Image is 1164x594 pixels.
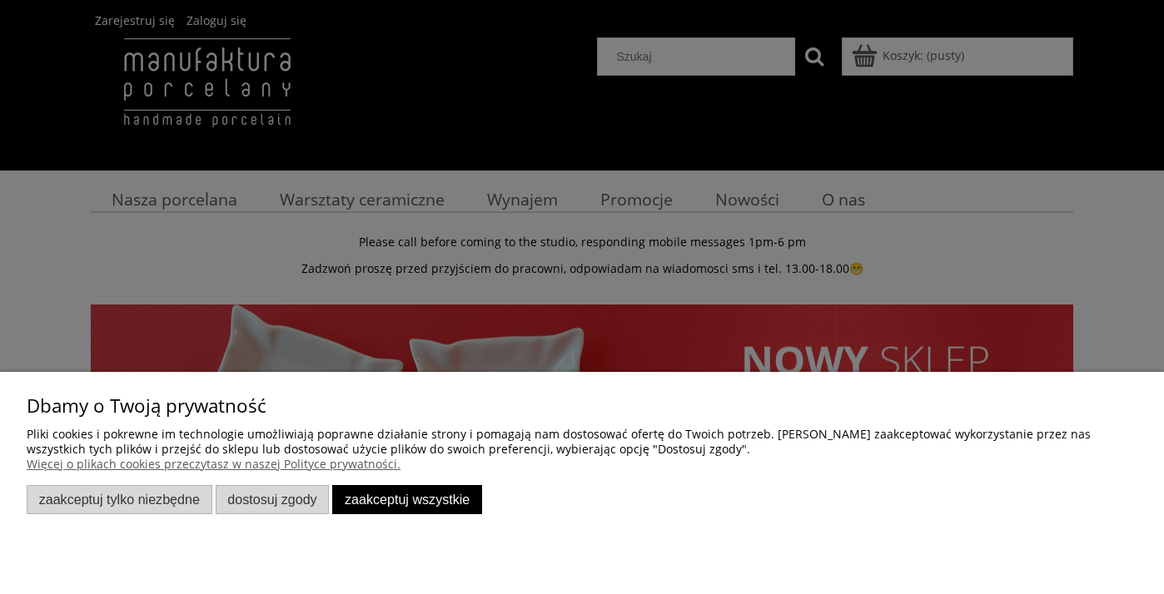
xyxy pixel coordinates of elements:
[27,456,400,472] a: Więcej o plikach cookies przeczytasz w naszej Polityce prywatności.
[216,485,330,514] button: Dostosuj zgody
[27,427,1137,457] p: Pliki cookies i pokrewne im technologie umożliwiają poprawne działanie strony i pomagają nam dost...
[27,398,1137,413] p: Dbamy o Twoją prywatność
[27,485,212,514] button: Zaakceptuj tylko niezbędne
[332,485,482,514] button: Zaakceptuj wszystkie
